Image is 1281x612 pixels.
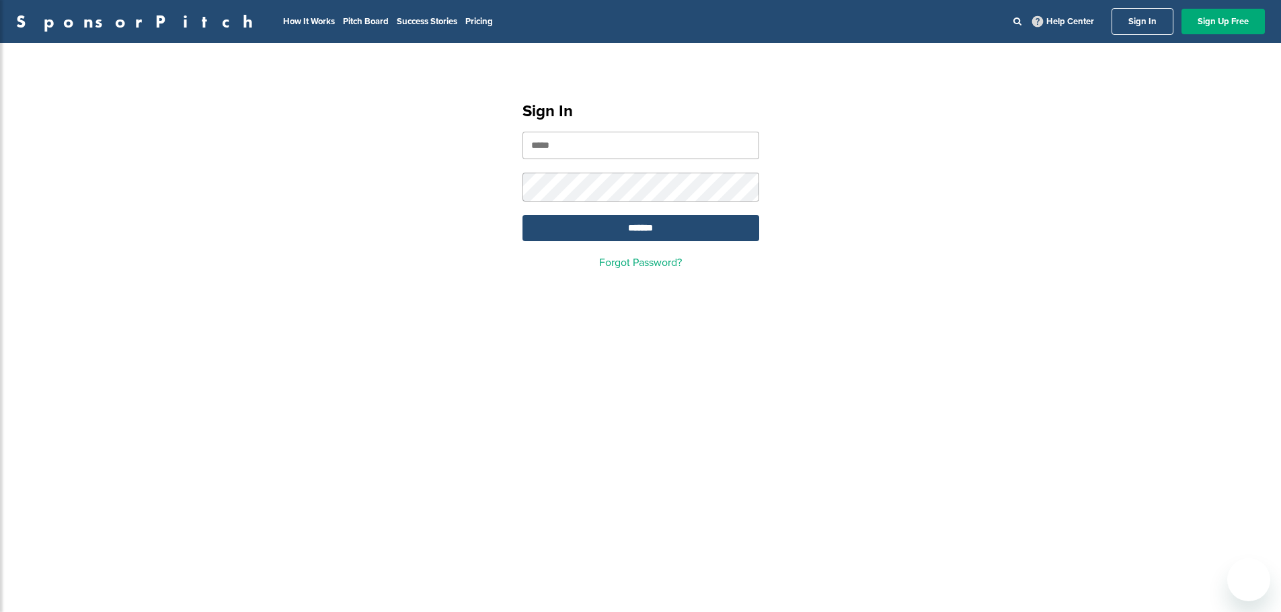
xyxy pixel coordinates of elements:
a: Success Stories [397,16,457,27]
a: Forgot Password? [599,256,682,269]
a: Sign Up Free [1181,9,1265,34]
a: Help Center [1030,13,1097,30]
a: Sign In [1112,8,1173,35]
h1: Sign In [522,99,759,124]
a: How It Works [283,16,335,27]
iframe: Button to launch messaging window [1227,558,1270,601]
a: Pricing [465,16,493,27]
a: SponsorPitch [16,13,262,30]
a: Pitch Board [343,16,389,27]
